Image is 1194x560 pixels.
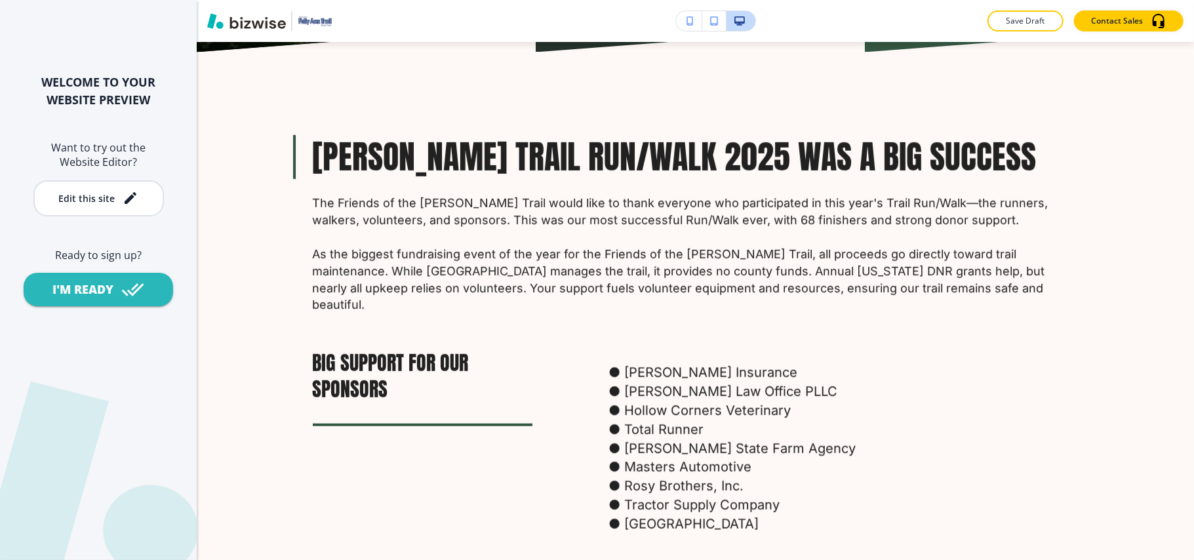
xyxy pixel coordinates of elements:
[987,10,1064,31] button: Save Draft
[21,73,176,109] h2: WELCOME TO YOUR WEBSITE PREVIEW
[313,132,1037,181] span: [PERSON_NAME] Trail Run/Walk 2025 was a Big Success
[605,477,1078,496] li: Rosy Brothers, Inc.
[33,180,164,216] button: Edit this site
[1005,15,1046,27] p: Save Draft
[605,496,1078,515] li: Tractor Supply Company
[52,281,113,298] div: I'M READY
[21,140,176,170] h6: Want to try out the Website Editor?
[313,195,1079,313] p: The Friends of the [PERSON_NAME] Trail would like to thank everyone who participated in this year...
[313,348,473,404] span: BIG SUPPORT FOR OUR SPONSORS
[605,458,1078,477] li: Masters Automotive
[58,193,115,203] div: Edit this site
[1091,15,1143,27] p: Contact Sales
[605,420,1078,439] li: Total Runner
[605,515,1078,534] li: [GEOGRAPHIC_DATA]
[24,273,173,306] button: I'M READY
[207,13,286,29] img: Bizwise Logo
[298,15,333,27] img: Your Logo
[605,439,1078,458] li: [PERSON_NAME] State Farm Agency
[1074,10,1184,31] button: Contact Sales
[605,382,1078,401] li: [PERSON_NAME] Law Office PLLC
[21,248,176,262] h6: Ready to sign up?
[605,363,1078,382] li: [PERSON_NAME] Insurance
[605,401,1078,420] li: Hollow Corners Veterinary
